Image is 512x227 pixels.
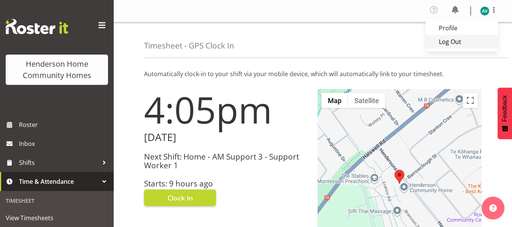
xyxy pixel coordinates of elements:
[19,119,110,130] span: Roster
[13,58,100,81] div: Henderson Home Community Homes
[144,89,308,130] h1: 4:05pm
[144,179,308,188] h3: Starts: 9 hours ago
[489,204,497,212] img: help-xxl-2.png
[426,21,498,35] a: Profile
[463,93,478,108] button: Toggle fullscreen view
[19,176,99,187] span: Time & Attendance
[144,132,308,143] h2: [DATE]
[348,93,385,108] button: Show satellite imagery
[144,189,216,206] button: Clock In
[144,41,234,50] h4: Timesheet - GPS Clock In
[426,35,498,49] a: Log Out
[498,88,512,139] button: Feedback - Show survey
[144,152,308,170] h3: Next Shift: Home - AM Support 3 - Support Worker 1
[480,6,489,16] img: asiasiga-vili8528.jpg
[168,193,193,203] span: Clock In
[321,93,348,108] button: Show street map
[6,19,68,34] img: Rosterit website logo
[19,138,110,149] span: Inbox
[6,212,108,224] span: View Timesheets
[2,193,112,208] div: Timesheet
[501,95,508,122] span: Feedback
[19,157,99,168] span: Shifts
[144,69,482,78] p: Automatically clock-in to your shift via your mobile device, which will automatically link to you...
